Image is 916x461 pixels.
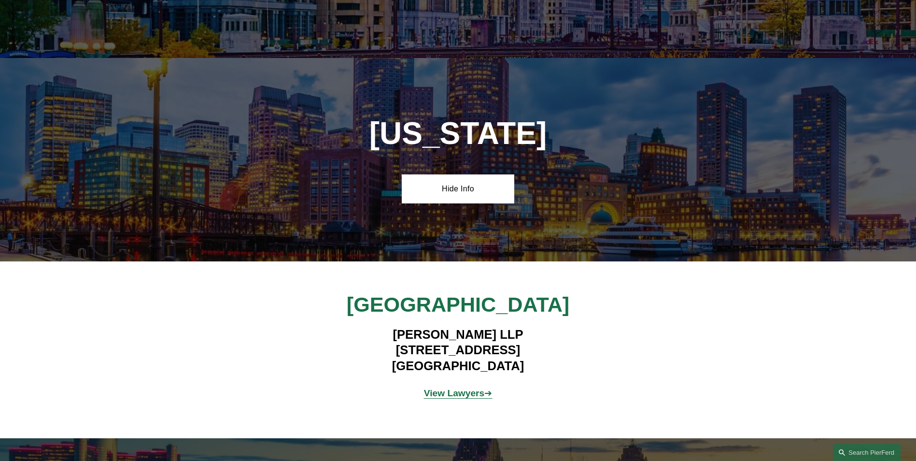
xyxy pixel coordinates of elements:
span: ➔ [424,388,493,398]
strong: View Lawyers [424,388,485,398]
h1: [US_STATE] [317,116,599,151]
h4: [PERSON_NAME] LLP [STREET_ADDRESS] [GEOGRAPHIC_DATA] [317,327,599,374]
a: Search this site [833,444,901,461]
span: [GEOGRAPHIC_DATA] [347,293,569,316]
a: Hide Info [402,174,514,203]
a: View Lawyers➔ [424,388,493,398]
